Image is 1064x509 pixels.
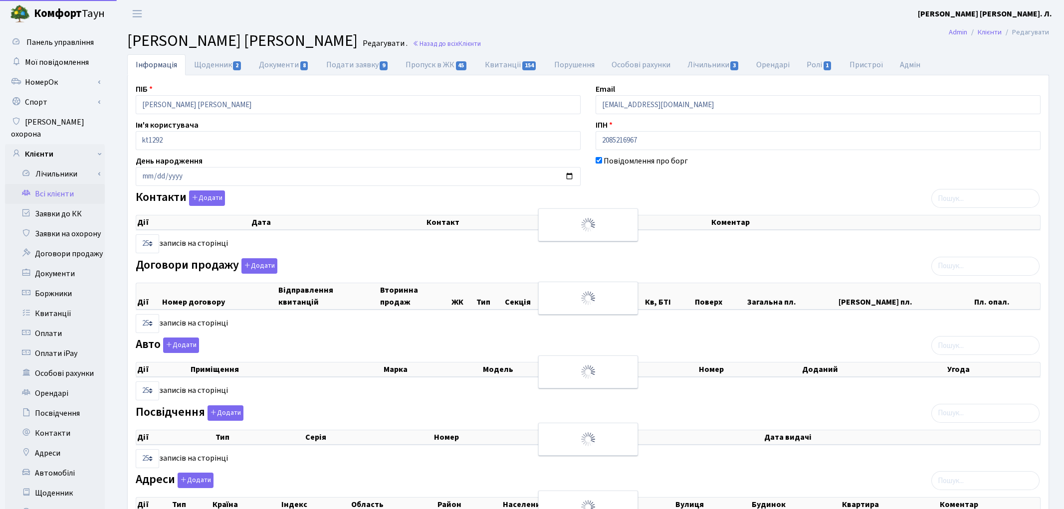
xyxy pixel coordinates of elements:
a: Додати [239,256,277,274]
a: Адреси [5,443,105,463]
a: Адмін [891,54,929,75]
b: Комфорт [34,5,82,21]
a: Порушення [546,54,603,75]
th: Тип [475,283,504,309]
th: Угода [946,362,1040,376]
img: Обробка... [580,364,596,380]
a: Лічильники [11,164,105,184]
a: Документи [250,54,317,75]
a: Оплати iPay [5,343,105,363]
label: записів на сторінці [136,449,228,468]
th: Колір [606,362,698,376]
input: Пошук... [931,189,1040,208]
span: [PERSON_NAME] [PERSON_NAME] [127,29,358,52]
label: Договори продажу [136,258,277,274]
a: Квитанції [5,304,105,324]
button: Переключити навігацію [125,5,150,22]
a: Орендарі [5,383,105,403]
a: Щоденник [186,54,250,75]
a: Пристрої [841,54,891,75]
a: Додати [205,403,243,421]
a: Заявки на охорону [5,224,105,244]
th: Дії [136,430,214,444]
th: Кв, БТІ [644,283,694,309]
label: записів на сторінці [136,381,228,400]
a: Ролі [798,54,841,75]
img: Обробка... [580,290,596,306]
button: Адреси [178,473,213,488]
a: Admin [949,27,967,37]
a: Щоденник [5,483,105,503]
select: записів на сторінці [136,449,159,468]
b: [PERSON_NAME] [PERSON_NAME]. Л. [918,8,1052,19]
th: Тип [214,430,304,444]
th: Дата видачі [763,430,1040,444]
button: Посвідчення [208,405,243,421]
img: Обробка... [580,431,596,447]
a: Боржники [5,284,105,304]
a: Заявки до КК [5,204,105,224]
th: [PERSON_NAME] пл. [838,283,973,309]
span: Мої повідомлення [25,57,89,68]
a: Особові рахунки [5,363,105,383]
th: ЖК [450,283,475,309]
a: Мої повідомлення [5,52,105,72]
select: записів на сторінці [136,381,159,400]
th: Доданий [801,362,946,376]
a: Назад до всіхКлієнти [413,39,481,48]
th: Номер договору [161,283,277,309]
label: ПІБ [136,83,153,95]
a: Оплати [5,324,105,343]
a: Лічильники [679,54,748,75]
th: Вторинна продаж [379,283,450,309]
th: Дії [136,215,250,229]
span: 8 [300,61,308,70]
a: [PERSON_NAME] [PERSON_NAME]. Л. [918,8,1052,20]
label: День народження [136,155,203,167]
th: Секція [504,283,554,309]
input: Пошук... [931,257,1040,276]
span: 3 [730,61,738,70]
label: Авто [136,338,199,353]
th: Контакт [426,215,710,229]
a: Посвідчення [5,403,105,423]
a: Квитанції [476,54,546,75]
a: Додати [175,471,213,489]
span: 9 [380,61,388,70]
a: Особові рахунки [603,54,679,75]
a: Пропуск в ЖК [397,54,476,75]
input: Пошук... [931,336,1040,355]
th: Поверх [694,283,747,309]
img: Обробка... [580,217,596,233]
th: Дата [250,215,426,229]
a: НомерОк [5,72,105,92]
label: Адреси [136,473,213,488]
a: Орендарі [748,54,798,75]
th: Номер [698,362,801,376]
a: Панель управління [5,32,105,52]
a: Додати [187,189,225,206]
a: Автомобілі [5,463,105,483]
select: записів на сторінці [136,234,159,253]
th: Дії [136,283,161,309]
a: Договори продажу [5,244,105,264]
th: Відправлення квитанцій [277,283,379,309]
th: Пл. опал. [973,283,1040,309]
th: Модель [482,362,606,376]
span: 2 [233,61,241,70]
span: Клієнти [458,39,481,48]
label: Контакти [136,190,225,206]
a: Додати [161,336,199,353]
label: записів на сторінці [136,234,228,253]
span: 1 [824,61,832,70]
a: Клієнти [5,144,105,164]
nav: breadcrumb [934,22,1064,43]
a: Інформація [127,54,186,75]
span: Панель управління [26,37,94,48]
select: записів на сторінці [136,314,159,333]
a: Клієнти [978,27,1002,37]
a: Подати заявку [318,54,397,75]
span: 45 [456,61,467,70]
a: [PERSON_NAME] охорона [5,112,105,144]
th: Номер [433,430,584,444]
